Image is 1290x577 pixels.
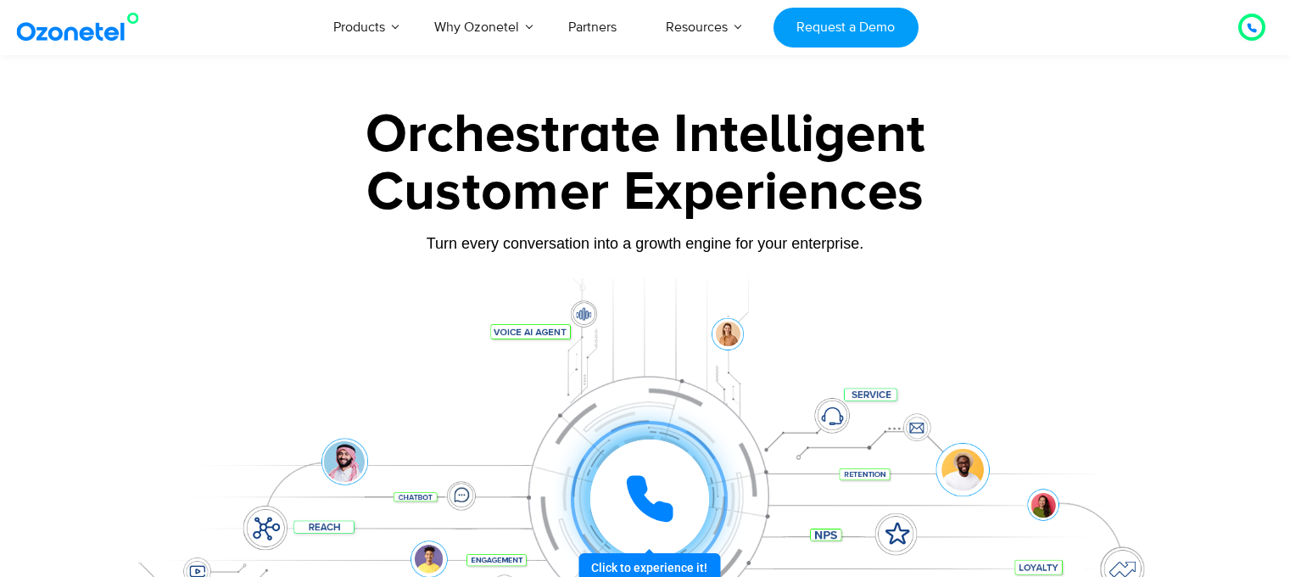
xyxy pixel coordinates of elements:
[115,108,1176,162] div: Orchestrate Intelligent
[115,152,1176,233] div: Customer Experiences
[115,234,1176,253] div: Turn every conversation into a growth engine for your enterprise.
[773,8,919,48] a: Request a Demo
